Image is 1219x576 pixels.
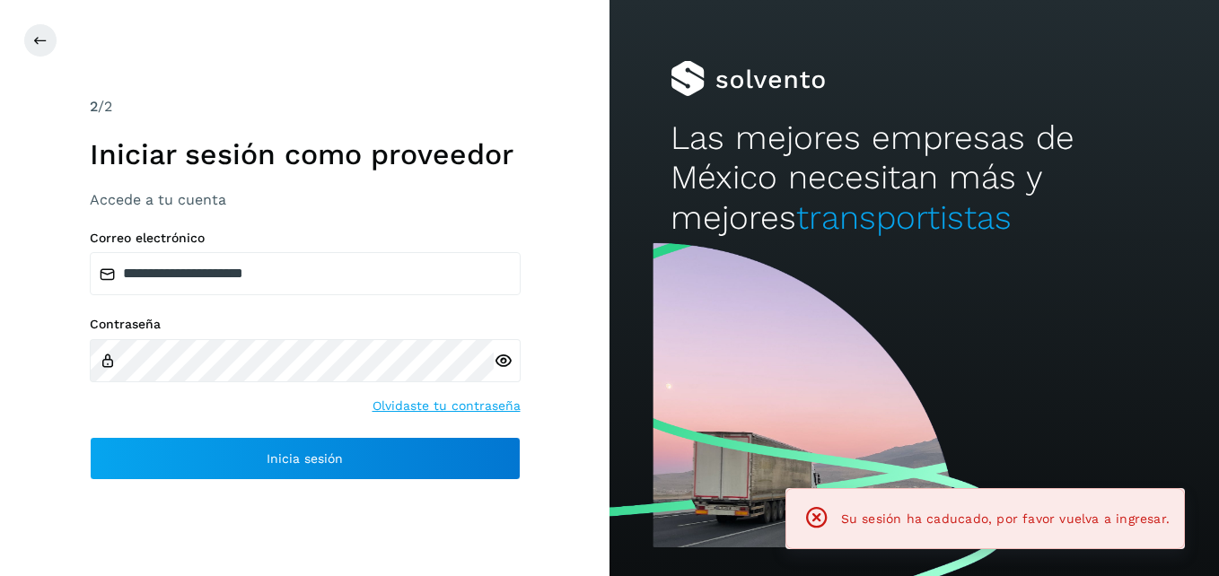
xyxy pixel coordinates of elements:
h2: Las mejores empresas de México necesitan más y mejores [671,118,1158,238]
a: Olvidaste tu contraseña [373,397,521,415]
h3: Accede a tu cuenta [90,191,521,208]
span: transportistas [796,198,1012,237]
label: Correo electrónico [90,231,521,246]
span: Inicia sesión [267,452,343,465]
div: /2 [90,96,521,118]
h1: Iniciar sesión como proveedor [90,137,521,171]
label: Contraseña [90,317,521,332]
button: Inicia sesión [90,437,521,480]
span: Su sesión ha caducado, por favor vuelva a ingresar. [841,511,1170,526]
span: 2 [90,98,98,115]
